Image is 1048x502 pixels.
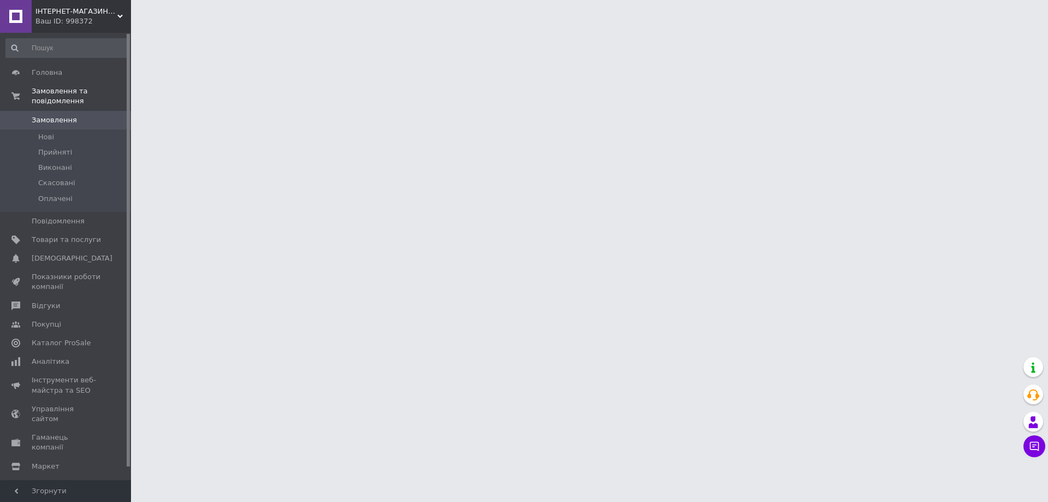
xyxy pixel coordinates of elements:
span: Аналітика [32,357,69,367]
span: Управління сайтом [32,404,101,424]
div: Ваш ID: 998372 [35,16,131,26]
button: Чат з покупцем [1023,435,1045,457]
span: Гаманець компанії [32,433,101,452]
span: Показники роботи компанії [32,272,101,292]
span: [DEMOGRAPHIC_DATA] [32,253,112,263]
span: Оплачені [38,194,73,204]
input: Пошук [5,38,129,58]
span: Покупці [32,320,61,329]
span: Нові [38,132,54,142]
span: Інструменти веб-майстра та SEO [32,375,101,395]
span: Відгуки [32,301,60,311]
span: Маркет [32,462,59,471]
span: Виконані [38,163,72,173]
span: Замовлення та повідомлення [32,86,131,106]
span: Замовлення [32,115,77,125]
span: Каталог ProSale [32,338,91,348]
span: Повідомлення [32,216,85,226]
span: Скасовані [38,178,75,188]
span: ІНТЕРНЕТ-МАГАЗИН АНТАРЕС [35,7,117,16]
span: Головна [32,68,62,78]
span: Прийняті [38,147,72,157]
span: Товари та послуги [32,235,101,245]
